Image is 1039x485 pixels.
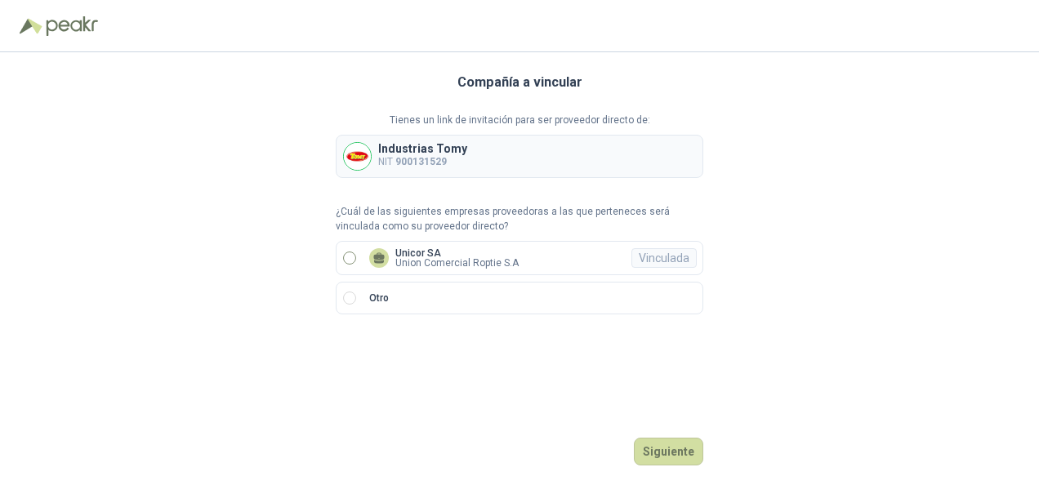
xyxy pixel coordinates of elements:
[395,248,519,258] p: Unicor SA
[378,143,467,154] p: Industrias Tomy
[344,143,371,170] img: Company Logo
[378,154,467,170] p: NIT
[336,204,703,235] p: ¿Cuál de las siguientes empresas proveedoras a las que perteneces será vinculada como su proveedo...
[457,72,582,93] h3: Compañía a vincular
[634,438,703,465] button: Siguiente
[395,258,519,268] p: Union Comercial Roptie S.A
[395,156,447,167] b: 900131529
[46,16,98,36] img: Peakr
[631,248,697,268] div: Vinculada
[336,113,703,128] p: Tienes un link de invitación para ser proveedor directo de:
[20,18,42,34] img: Logo
[369,291,389,306] p: Otro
